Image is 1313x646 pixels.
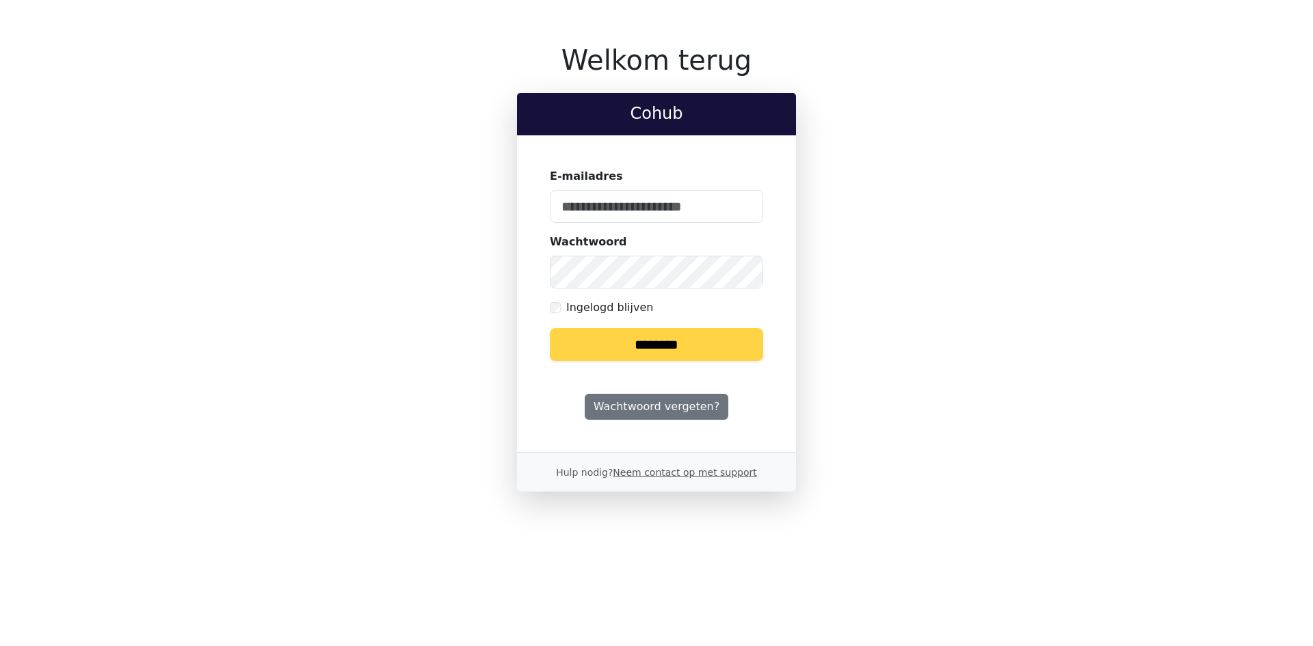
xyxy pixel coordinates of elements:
[517,44,796,77] h1: Welkom terug
[585,394,728,420] a: Wachtwoord vergeten?
[566,299,653,316] label: Ingelogd blijven
[556,467,757,478] small: Hulp nodig?
[550,234,627,250] label: Wachtwoord
[550,168,623,185] label: E-mailadres
[528,104,785,124] h2: Cohub
[613,467,756,478] a: Neem contact op met support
